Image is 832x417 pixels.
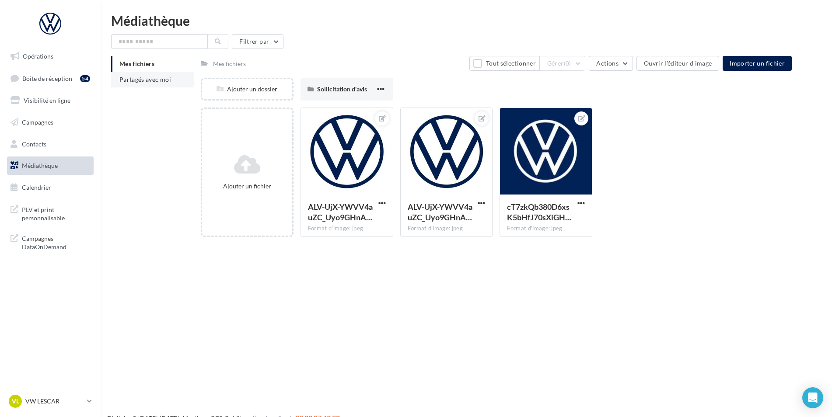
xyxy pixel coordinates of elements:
[507,225,585,233] div: Format d'image: jpeg
[22,74,72,82] span: Boîte de réception
[23,52,53,60] span: Opérations
[119,76,171,83] span: Partagés avec moi
[589,56,633,71] button: Actions
[308,225,386,233] div: Format d'image: jpeg
[469,56,539,71] button: Tout sélectionner
[5,135,95,153] a: Contacts
[12,397,19,406] span: VL
[119,60,154,67] span: Mes fichiers
[802,387,823,408] div: Open Intercom Messenger
[206,182,289,191] div: Ajouter un fichier
[24,97,70,104] span: Visibilité en ligne
[596,59,618,67] span: Actions
[408,225,486,233] div: Format d'image: jpeg
[111,14,822,27] div: Médiathèque
[22,233,90,251] span: Campagnes DataOnDemand
[564,60,571,67] span: (0)
[5,156,95,175] a: Médiathèque
[213,59,246,68] div: Mes fichiers
[5,200,95,226] a: PLV et print personnalisable
[540,56,586,71] button: Gérer(0)
[507,202,571,222] span: cT7zkQb380D6xsK5bHfJ70sXiGH5uZFCB0uILSlIfQmqW1K6gjXnAbH4zEXQf9_JzsKU9GVFOb0ij6HrfA=s0
[5,47,95,66] a: Opérations
[22,162,58,169] span: Médiathèque
[22,184,51,191] span: Calendrier
[308,202,373,222] span: ALV-UjX-YWVV4auZC_Uyo9GHnAdDaKwGD5mWC6pvrUdvlvq9GN-LV5--
[22,204,90,222] span: PLV et print personnalisable
[80,75,90,82] div: 54
[723,56,792,71] button: Importer un fichier
[22,140,46,147] span: Contacts
[5,69,95,88] a: Boîte de réception54
[232,34,283,49] button: Filtrer par
[22,118,53,126] span: Campagnes
[5,91,95,110] a: Visibilité en ligne
[5,178,95,197] a: Calendrier
[5,229,95,255] a: Campagnes DataOnDemand
[317,85,367,93] span: Sollicitation d'avis
[636,56,719,71] button: Ouvrir l'éditeur d'image
[25,397,84,406] p: VW LESCAR
[202,85,292,94] div: Ajouter un dossier
[730,59,785,67] span: Importer un fichier
[7,393,94,410] a: VL VW LESCAR
[5,113,95,132] a: Campagnes
[408,202,472,222] span: ALV-UjX-YWVV4auZC_Uyo9GHnAdDaKwGD5mWC6pvrUdvlvq9GN-LV5--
